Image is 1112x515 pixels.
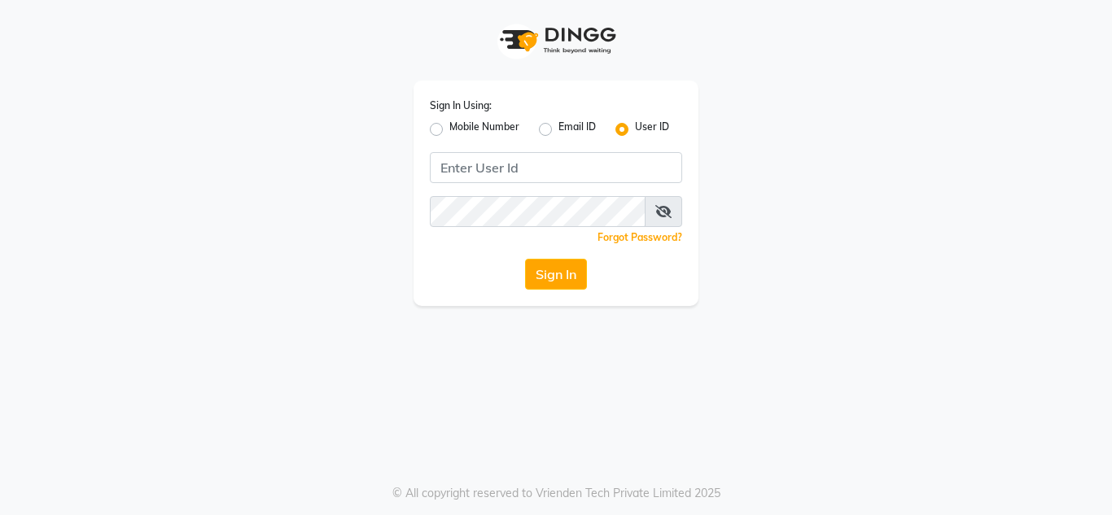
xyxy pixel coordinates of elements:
img: logo1.svg [491,16,621,64]
button: Sign In [525,259,587,290]
label: Sign In Using: [430,98,492,113]
label: Email ID [558,120,596,139]
input: Username [430,152,682,183]
label: User ID [635,120,669,139]
input: Username [430,196,646,227]
a: Forgot Password? [598,231,682,243]
label: Mobile Number [449,120,519,139]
